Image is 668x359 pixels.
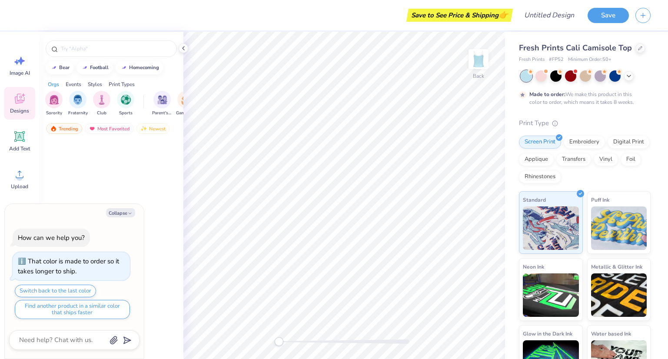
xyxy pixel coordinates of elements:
img: Fraternity Image [73,95,83,105]
div: Events [66,80,81,88]
img: Sports Image [121,95,131,105]
span: Fraternity [68,110,88,116]
span: Glow in the Dark Ink [523,329,572,338]
div: Transfers [556,153,591,166]
input: Try "Alpha" [60,44,171,53]
span: Fresh Prints Cali Camisole Top [519,43,632,53]
img: Puff Ink [591,206,647,250]
div: Most Favorited [85,123,134,134]
span: Standard [523,195,546,204]
button: filter button [152,91,172,116]
div: We make this product in this color to order, which means it takes 8 weeks. [529,90,636,106]
div: Newest [136,123,169,134]
button: filter button [176,91,196,116]
div: Vinyl [594,153,618,166]
span: 👉 [499,10,508,20]
img: Standard [523,206,579,250]
span: Club [97,110,106,116]
strong: Made to order: [529,91,565,98]
div: Save to See Price & Shipping [409,9,511,22]
span: Designs [10,107,29,114]
button: filter button [117,91,134,116]
span: Upload [11,183,28,190]
input: Untitled Design [517,7,581,24]
button: Switch back to the last color [15,285,96,297]
div: Orgs [48,80,59,88]
div: filter for Sorority [45,91,63,116]
span: Minimum Order: 50 + [568,56,612,63]
button: football [76,61,113,74]
span: Water based Ink [591,329,631,338]
span: Sports [119,110,133,116]
div: Embroidery [564,136,605,149]
span: Add Text [9,145,30,152]
button: homecoming [116,61,163,74]
div: Applique [519,153,554,166]
div: filter for Club [93,91,110,116]
img: Metallic & Glitter Ink [591,273,647,317]
div: filter for Parent's Weekend [152,91,172,116]
span: Metallic & Glitter Ink [591,262,642,271]
div: Styles [88,80,102,88]
button: Collapse [106,208,135,217]
div: Back [473,72,484,80]
img: Parent's Weekend Image [157,95,167,105]
span: Fresh Prints [519,56,545,63]
div: Accessibility label [275,337,283,346]
img: trend_line.gif [81,65,88,70]
div: How can we help you? [18,233,85,242]
img: trend_line.gif [120,65,127,70]
span: Puff Ink [591,195,609,204]
button: filter button [93,91,110,116]
div: filter for Fraternity [68,91,88,116]
button: bear [46,61,73,74]
div: Foil [621,153,641,166]
button: filter button [45,91,63,116]
span: Game Day [176,110,196,116]
button: filter button [68,91,88,116]
button: Save [588,8,629,23]
div: Screen Print [519,136,561,149]
div: Rhinestones [519,170,561,183]
span: Parent's Weekend [152,110,172,116]
button: Find another product in a similar color that ships faster [15,300,130,319]
img: most_fav.gif [89,126,96,132]
img: Neon Ink [523,273,579,317]
img: Sorority Image [49,95,59,105]
img: newest.gif [140,126,147,132]
span: # FP52 [549,56,564,63]
img: trending.gif [50,126,57,132]
img: Game Day Image [181,95,191,105]
div: bear [59,65,70,70]
img: Back [470,50,487,68]
img: trend_line.gif [50,65,57,70]
div: filter for Sports [117,91,134,116]
div: Print Type [519,118,651,128]
span: Image AI [10,70,30,76]
span: Neon Ink [523,262,544,271]
div: football [90,65,109,70]
span: Sorority [46,110,62,116]
div: Digital Print [608,136,650,149]
div: That color is made to order so it takes longer to ship. [18,257,119,276]
div: homecoming [129,65,159,70]
img: Club Image [97,95,106,105]
div: Trending [46,123,82,134]
div: filter for Game Day [176,91,196,116]
div: Print Types [109,80,135,88]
